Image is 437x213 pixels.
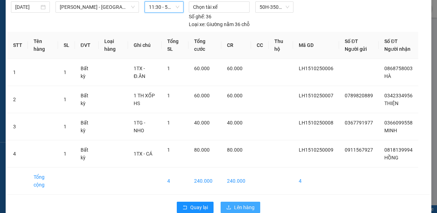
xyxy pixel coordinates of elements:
th: CC [251,32,269,59]
th: Mã GD [293,32,339,59]
span: 1TX - Đ.ĂN [134,66,145,79]
span: 60.000 [194,66,210,71]
span: 0818139994 [384,147,413,153]
td: 3 [7,113,28,140]
button: rollbackQuay lại [177,202,214,213]
span: Quay lại [190,203,208,211]
b: GỬI : Liên Hương [3,53,77,64]
input: 15/10/2025 [15,3,39,11]
span: 1 [167,93,170,98]
span: 60.000 [194,93,210,98]
li: 01 [PERSON_NAME] [3,16,135,24]
span: environment [41,17,46,23]
div: Giường nằm 36 chỗ [189,20,250,28]
span: Số ĐT [384,38,398,44]
span: 0366099558 [384,120,413,126]
span: 11:30 - 50H-350.51 [149,2,179,12]
span: 1 [64,97,66,102]
td: 2 [7,86,28,113]
td: 4 [7,140,28,168]
span: 1 [64,69,66,75]
span: 1 [167,120,170,126]
span: 1 [64,151,66,157]
span: MINH [384,128,397,133]
span: LH1510250007 [299,93,333,98]
span: 1 TH XỐP HS [134,93,155,106]
span: 40.000 [194,120,210,126]
td: Tổng cộng [28,168,58,195]
span: 0367791977 [345,120,373,126]
span: upload [226,205,231,211]
span: Người gửi [345,46,367,52]
span: 0868758003 [384,66,413,71]
span: 0342334956 [384,93,413,98]
th: Tên hàng [28,32,58,59]
td: Bất kỳ [75,113,99,140]
span: down [131,5,135,9]
span: LH1510250006 [299,66,333,71]
span: Loại xe: [189,20,205,28]
span: 80.000 [194,147,210,153]
span: LH1510250008 [299,120,333,126]
span: LH1510250009 [299,147,333,153]
span: 60.000 [227,93,243,98]
td: 4 [162,168,188,195]
th: Thu hộ [269,32,293,59]
span: HÀ [384,73,391,79]
span: HỒNG [384,155,398,160]
img: logo.jpg [3,3,39,38]
li: 02523854854,0913854573, 0913854356 [3,24,135,42]
span: Phan Rí - Sài Gòn [60,2,135,12]
b: [PERSON_NAME] [41,5,100,13]
td: 1 [7,59,28,86]
span: phone [41,26,46,31]
span: 1 [167,66,170,71]
td: Bất kỳ [75,86,99,113]
span: Lên hàng [234,203,255,211]
th: SL [58,32,75,59]
th: Loại hàng [99,32,128,59]
span: 40.000 [227,120,243,126]
div: 36 [189,13,211,20]
th: STT [7,32,28,59]
span: 0789820889 [345,93,373,98]
td: Bất kỳ [75,140,99,168]
th: Ghi chú [128,32,162,59]
span: 1 [64,124,66,129]
td: 240.000 [221,168,251,195]
span: 80.000 [227,147,243,153]
span: 1 [167,147,170,153]
th: CR [221,32,251,59]
span: 0911567927 [345,147,373,153]
td: 4 [293,168,339,195]
button: uploadLên hàng [221,202,260,213]
span: 1TX - CÁ [134,151,152,157]
span: 60.000 [227,66,243,71]
span: 1TG - NHO [134,120,145,133]
span: Số ĐT [345,38,358,44]
span: 50H-350.51 [260,2,290,12]
span: Người nhận [384,46,410,52]
span: THIỆN [384,101,398,106]
th: ĐVT [75,32,99,59]
th: Tổng SL [162,32,188,59]
span: Số ghế: [189,13,205,20]
td: 240.000 [188,168,221,195]
span: rollback [182,205,187,211]
td: Bất kỳ [75,59,99,86]
th: Tổng cước [188,32,221,59]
